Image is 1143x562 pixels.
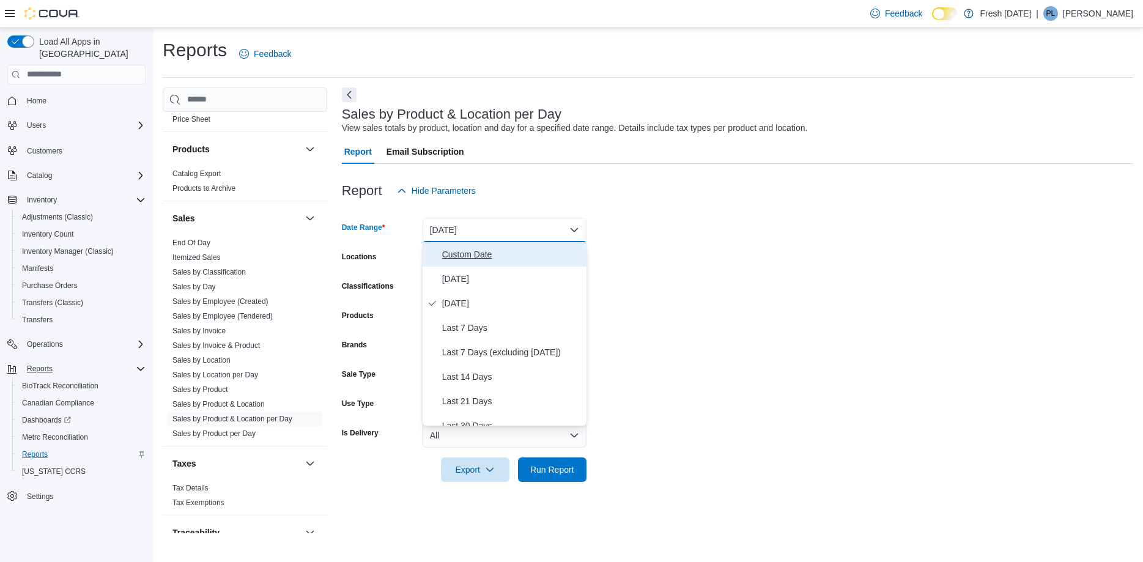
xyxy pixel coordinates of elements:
span: [DATE] [442,296,582,311]
span: [DATE] [442,272,582,286]
button: Taxes [303,456,317,471]
a: Customers [22,144,67,158]
span: Settings [27,492,53,501]
button: Inventory [2,191,150,209]
span: Price Sheet [172,114,210,124]
span: Reports [22,449,48,459]
a: Sales by Classification [172,268,246,276]
button: Settings [2,487,150,505]
span: Catalog [22,168,146,183]
span: Reports [27,364,53,374]
span: Transfers [17,312,146,327]
button: Hide Parameters [392,179,481,203]
h3: Sales by Product & Location per Day [342,107,561,122]
img: Cova [24,7,80,20]
span: Tax Details [172,483,209,493]
div: Pricing [163,112,327,131]
a: Dashboards [12,412,150,429]
span: Inventory Count [22,229,74,239]
p: Fresh [DATE] [980,6,1031,21]
div: Select listbox [423,242,586,426]
span: Sales by Product per Day [172,429,256,438]
input: Dark Mode [932,7,958,20]
span: Dashboards [17,413,146,427]
button: Reports [22,361,57,376]
button: Catalog [2,167,150,184]
a: Tax Exemptions [172,498,224,507]
a: Metrc Reconciliation [17,430,93,445]
button: Manifests [12,260,150,277]
span: Purchase Orders [22,281,78,290]
a: End Of Day [172,238,210,247]
span: Metrc Reconciliation [17,430,146,445]
button: Operations [22,337,68,352]
span: Sales by Invoice & Product [172,341,260,350]
a: Sales by Location per Day [172,371,258,379]
span: Sales by Location per Day [172,370,258,380]
span: Home [22,93,146,108]
button: Purchase Orders [12,277,150,294]
a: Adjustments (Classic) [17,210,98,224]
button: Inventory [22,193,62,207]
a: BioTrack Reconciliation [17,379,103,393]
span: Sales by Day [172,282,216,292]
a: Sales by Employee (Tendered) [172,312,273,320]
label: Classifications [342,281,394,291]
button: BioTrack Reconciliation [12,377,150,394]
h3: Taxes [172,457,196,470]
button: Run Report [518,457,586,482]
span: Email Subscription [387,139,464,164]
div: Taxes [163,481,327,515]
button: Next [342,87,357,102]
span: Transfers (Classic) [17,295,146,310]
span: Customers [27,146,62,156]
p: [PERSON_NAME] [1063,6,1133,21]
span: Products to Archive [172,183,235,193]
a: Canadian Compliance [17,396,99,410]
a: [US_STATE] CCRS [17,464,91,479]
a: Price Sheet [172,115,210,124]
a: Sales by Day [172,283,216,291]
a: Inventory Manager (Classic) [17,244,119,259]
label: Date Range [342,223,385,232]
span: Last 21 Days [442,394,582,409]
a: Manifests [17,261,58,276]
span: Inventory [27,195,57,205]
div: Sales [163,235,327,446]
span: Reports [22,361,146,376]
span: Adjustments (Classic) [22,212,93,222]
div: Products [163,166,327,201]
label: Sale Type [342,369,375,379]
span: Washington CCRS [17,464,146,479]
span: [US_STATE] CCRS [22,467,86,476]
p: | [1036,6,1038,21]
button: Catalog [22,168,57,183]
label: Brands [342,340,367,350]
span: BioTrack Reconciliation [17,379,146,393]
span: Sales by Product [172,385,228,394]
span: Sales by Classification [172,267,246,277]
button: All [423,423,586,448]
button: [US_STATE] CCRS [12,463,150,480]
span: Catalog [27,171,52,180]
button: Traceability [303,525,317,540]
span: Home [27,96,46,106]
a: Inventory Count [17,227,79,242]
label: Products [342,311,374,320]
button: Sales [172,212,300,224]
span: Customers [22,142,146,158]
a: Reports [17,447,53,462]
span: Inventory [22,193,146,207]
span: Adjustments (Classic) [17,210,146,224]
span: Last 14 Days [442,369,582,384]
button: Operations [2,336,150,353]
span: Load All Apps in [GEOGRAPHIC_DATA] [34,35,146,60]
button: Products [303,142,317,157]
a: Sales by Employee (Created) [172,297,268,306]
span: Transfers (Classic) [22,298,83,308]
a: Dashboards [17,413,76,427]
h3: Products [172,143,210,155]
a: Catalog Export [172,169,221,178]
a: Sales by Product & Location [172,400,265,409]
